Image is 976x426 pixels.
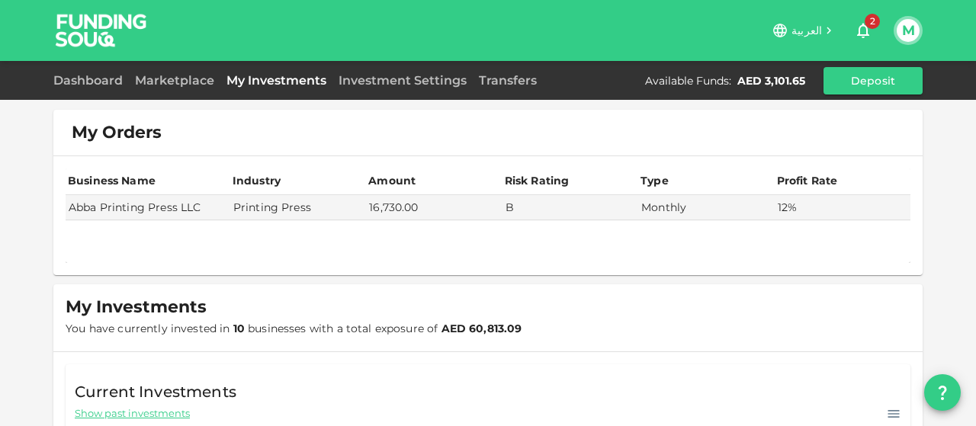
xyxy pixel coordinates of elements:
a: My Investments [220,73,332,88]
td: Monthly [638,195,774,220]
a: Marketplace [129,73,220,88]
button: question [924,374,961,411]
div: Industry [233,171,281,190]
span: My Orders [72,122,162,143]
span: العربية [791,24,822,37]
td: B [502,195,638,220]
td: Abba Printing Press LLC [66,195,230,220]
span: My Investments [66,296,207,318]
button: 2 [848,15,878,46]
span: You have currently invested in businesses with a total exposure of [66,322,522,335]
td: 12% [775,195,911,220]
a: Transfers [473,73,543,88]
div: AED 3,101.65 [737,73,805,88]
div: Business Name [68,171,156,190]
span: Show past investments [75,406,190,421]
div: Risk Rating [505,171,570,190]
strong: AED 60,813.09 [441,322,522,335]
span: Current Investments [75,380,236,404]
a: Dashboard [53,73,129,88]
a: Investment Settings [332,73,473,88]
div: Profit Rate [777,171,838,190]
td: Printing Press [230,195,366,220]
td: 16,730.00 [366,195,502,220]
div: Available Funds : [645,73,731,88]
div: Amount [368,171,416,190]
button: Deposit [823,67,923,94]
strong: 10 [233,322,245,335]
button: M [897,19,920,42]
div: Type [640,171,671,190]
span: 2 [865,14,880,29]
